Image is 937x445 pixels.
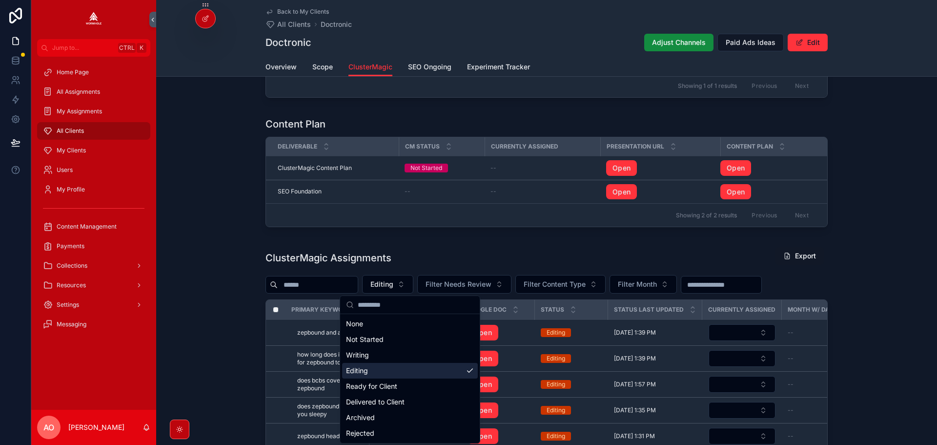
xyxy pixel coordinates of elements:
[709,428,775,445] button: Select Button
[342,363,478,379] div: Editing
[614,406,696,414] a: [DATE] 1:35 PM
[57,242,84,250] span: Payments
[37,142,150,159] a: My Clients
[491,143,558,150] span: Currently Assigned
[606,184,637,200] a: Open
[788,329,794,337] span: --
[708,376,776,393] a: Select Button
[490,164,496,172] span: --
[775,247,824,265] button: Export
[37,64,150,81] a: Home Page
[57,301,79,309] span: Settings
[340,314,480,443] div: Suggestions
[468,377,498,392] a: Open
[720,160,751,176] a: Open
[709,350,775,367] button: Select Button
[57,223,117,231] span: Content Management
[644,34,713,51] button: Adjust Channels
[118,43,136,53] span: Ctrl
[278,164,352,172] span: ClusterMagic Content Plan
[37,103,150,120] a: My Assignments
[405,164,479,172] a: Not Started
[607,143,664,150] span: Presentation URL
[541,406,602,415] a: Editing
[468,403,498,418] a: Open
[524,279,586,289] span: Filter Content Type
[43,422,54,433] span: AO
[606,184,714,200] a: Open
[86,12,102,27] img: App logo
[57,88,100,96] span: All Assignments
[614,329,656,337] span: [DATE] 1:39 PM
[726,38,775,47] span: Paid Ads Ideas
[788,355,794,362] span: --
[265,20,311,29] a: All Clients
[37,122,150,140] a: All Clients
[788,306,840,314] span: Month w/ Dates
[410,164,442,172] div: Not Started
[606,160,714,176] a: Open
[138,44,145,52] span: K
[297,329,358,337] span: zepbound and alcohol
[297,351,363,366] span: how long does it take for zepbound to work
[709,324,775,341] button: Select Button
[265,251,391,265] h1: ClusterMagic Assignments
[468,325,529,340] a: Open
[614,432,655,440] span: [DATE] 1:31 PM
[297,329,363,337] a: zepbound and alcohol
[417,275,511,294] button: Select Button
[342,394,478,410] div: Delivered to Client
[265,36,311,49] h1: Doctronic
[57,107,102,115] span: My Assignments
[57,127,84,135] span: All Clients
[57,320,86,328] span: Messaging
[37,218,150,235] a: Content Management
[490,188,496,195] span: --
[362,275,413,294] button: Select Button
[297,403,363,418] a: does zepbound make you sleepy
[68,423,124,432] p: [PERSON_NAME]
[405,188,410,195] span: --
[727,143,773,150] span: Content Plan
[468,403,529,418] a: Open
[708,402,776,419] a: Select Button
[541,380,602,389] a: Editing
[265,117,326,131] h1: Content Plan
[312,58,333,78] a: Scope
[277,8,329,16] span: Back to My Clients
[541,354,602,363] a: Editing
[342,347,478,363] div: Writing
[708,324,776,341] a: Select Button
[37,181,150,198] a: My Profile
[31,57,156,346] div: scrollable content
[291,306,351,314] span: Primary Keyword
[614,381,656,388] span: [DATE] 1:57 PM
[57,262,87,270] span: Collections
[547,380,565,389] div: Editing
[312,62,333,72] span: Scope
[547,354,565,363] div: Editing
[788,381,794,388] span: --
[297,377,363,392] a: does bcbs cover zepbound
[717,34,784,51] button: Paid Ads Ideas
[708,427,776,445] a: Select Button
[342,379,478,394] div: Ready for Client
[408,58,451,78] a: SEO Ongoing
[678,82,737,90] span: Showing 1 of 1 results
[468,428,498,444] a: Open
[57,186,85,193] span: My Profile
[788,406,853,414] a: --
[468,325,498,340] a: Open
[57,166,73,174] span: Users
[37,296,150,314] a: Settings
[52,44,114,52] span: Jump to...
[265,62,297,72] span: Overview
[490,188,594,195] a: --
[321,20,352,29] a: Doctronic
[57,68,89,76] span: Home Page
[37,83,150,101] a: All Assignments
[788,406,794,414] span: --
[57,147,86,154] span: My Clients
[708,350,776,367] a: Select Button
[342,316,478,332] div: None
